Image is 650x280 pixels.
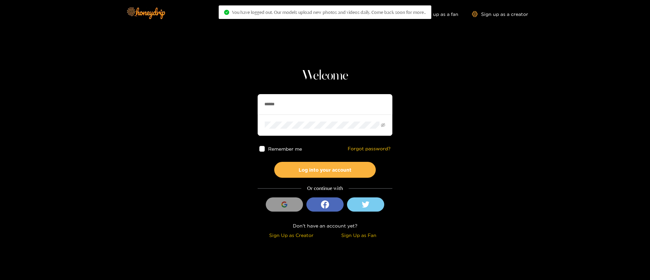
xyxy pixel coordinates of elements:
a: Sign up as a fan [412,11,458,17]
div: Sign Up as Creator [259,231,323,239]
span: Remember me [268,146,302,151]
span: eye-invisible [381,123,385,127]
h1: Welcome [258,68,392,84]
div: Or continue with [258,185,392,192]
div: Don't have an account yet? [258,222,392,230]
a: Sign up as a creator [472,11,528,17]
button: Log into your account [274,162,376,178]
div: Sign Up as Fan [327,231,391,239]
a: Forgot password? [348,146,391,152]
span: check-circle [224,10,229,15]
span: You have logged out. Our models upload new photos and videos daily. Come back soon for more.. [232,9,426,15]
